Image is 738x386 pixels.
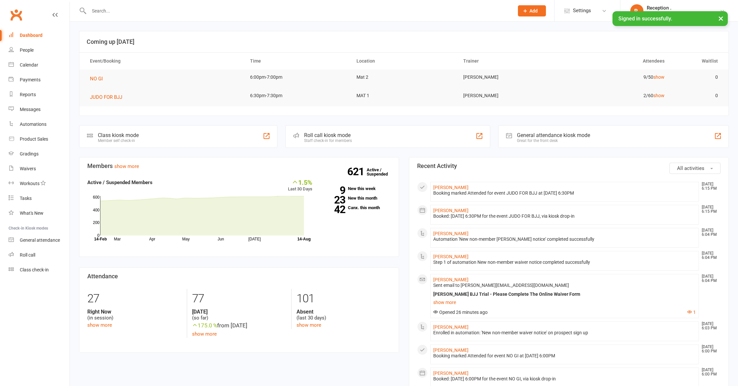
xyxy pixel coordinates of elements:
span: 175.0 % [192,322,217,329]
a: show more [192,331,217,337]
div: Product Sales [20,136,48,142]
strong: 42 [322,205,345,214]
a: 23New this month [322,196,391,200]
td: MAT 1 [351,88,457,103]
div: People [20,47,34,53]
span: NO GI [90,76,103,82]
div: Last 30 Days [288,179,312,193]
div: Booked: [DATE] 6:00PM for the event NO GI, via kiosk drop-in [433,376,696,382]
time: [DATE] 6:03 PM [698,322,720,330]
div: Automation 'New non-member [PERSON_NAME] notice' completed successfully [433,236,696,242]
div: Staff check-in for members [304,138,352,143]
div: Calendar [20,62,38,68]
div: General attendance kiosk mode [517,132,590,138]
a: [PERSON_NAME] [433,231,468,236]
div: 77 [192,289,286,309]
div: Enrolled in automation: 'New non-member waiver notice' on prospect sign up [433,330,696,336]
div: from [DATE] [192,321,286,330]
span: JUDO FOR BJJ [90,94,122,100]
h3: Members [87,163,391,169]
a: [PERSON_NAME] [433,208,468,213]
span: All activities [677,165,704,171]
span: Settings [573,3,591,18]
span: Sent email to [PERSON_NAME][EMAIL_ADDRESS][DOMAIN_NAME] [433,283,569,288]
a: [PERSON_NAME] [433,371,468,376]
span: Signed in successfully. [618,15,672,22]
td: [PERSON_NAME] [457,88,564,103]
div: Reception . [647,5,720,11]
td: 0 [670,88,724,103]
td: 9/50 [564,69,670,85]
div: Class check-in [20,267,49,272]
a: 9New this week [322,186,391,191]
button: JUDO FOR BJJ [90,93,127,101]
a: Roll call [9,248,70,262]
time: [DATE] 6:15 PM [698,205,720,214]
div: Booked: [DATE] 6:30PM for the event JUDO FOR BJJ, via kiosk drop-in [433,213,696,219]
strong: Right Now [87,309,182,315]
div: Great for the front desk [517,138,590,143]
div: Waivers [20,166,36,171]
div: Class kiosk mode [98,132,139,138]
td: 6:00pm-7:00pm [244,69,351,85]
div: Automations [20,122,46,127]
span: Add [529,8,538,14]
a: show more [87,322,112,328]
div: Booking marked Attended for event NO GI at [DATE] 6:00PM [433,353,696,359]
div: (in session) [87,309,182,321]
a: What's New [9,206,70,221]
a: Tasks [9,191,70,206]
a: show more [297,322,321,328]
a: Reports [9,87,70,102]
h3: Attendance [87,273,391,280]
div: 27 [87,289,182,309]
a: 621Active / Suspended [367,163,396,181]
strong: Absent [297,309,391,315]
div: Dashboard [20,33,43,38]
div: Messages [20,107,41,112]
a: show more [433,298,696,307]
td: Mat 2 [351,69,457,85]
a: Clubworx [8,7,24,23]
time: [DATE] 6:00 PM [698,368,720,376]
a: [PERSON_NAME] [433,254,468,259]
time: [DATE] 6:04 PM [698,228,720,237]
div: Tasks [20,196,32,201]
button: × [715,11,727,25]
strong: Active / Suspended Members [87,179,153,185]
a: Automations [9,117,70,132]
a: Payments [9,72,70,87]
strong: 621 [347,167,367,177]
div: Roll call kiosk mode [304,132,352,138]
div: (last 30 days) [297,309,391,321]
a: [PERSON_NAME] [433,185,468,190]
div: Step 1 of automation New non-member waiver notice completed successfully [433,260,696,265]
th: Time [244,53,351,69]
a: General attendance kiosk mode [9,233,70,248]
div: Payments [20,77,41,82]
a: Class kiosk mode [9,262,70,277]
div: Roll call [20,252,35,258]
button: Add [518,5,546,16]
span: Opened 26 minutes ago [433,310,488,315]
a: show more [114,163,139,169]
td: 0 [670,69,724,85]
div: Reports [20,92,36,97]
a: Dashboard [9,28,70,43]
td: 2/60 [564,88,670,103]
time: [DATE] 6:04 PM [698,274,720,283]
div: R. [630,4,643,17]
a: Messages [9,102,70,117]
a: [PERSON_NAME] [433,347,468,353]
div: 1.5% [288,179,312,186]
div: [PERSON_NAME] BJJ Trial - Please Complete The Online Waiver Form [433,291,696,297]
button: 1 [687,310,696,315]
h3: Coming up [DATE] [87,39,721,45]
a: [PERSON_NAME] [433,277,468,282]
div: [PERSON_NAME] Brazilian Jiu-Jitsu [647,11,720,17]
time: [DATE] 6:00 PM [698,345,720,353]
div: 101 [297,289,391,309]
strong: 9 [322,185,345,195]
td: [PERSON_NAME] [457,69,564,85]
a: 42Canx. this month [322,206,391,210]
